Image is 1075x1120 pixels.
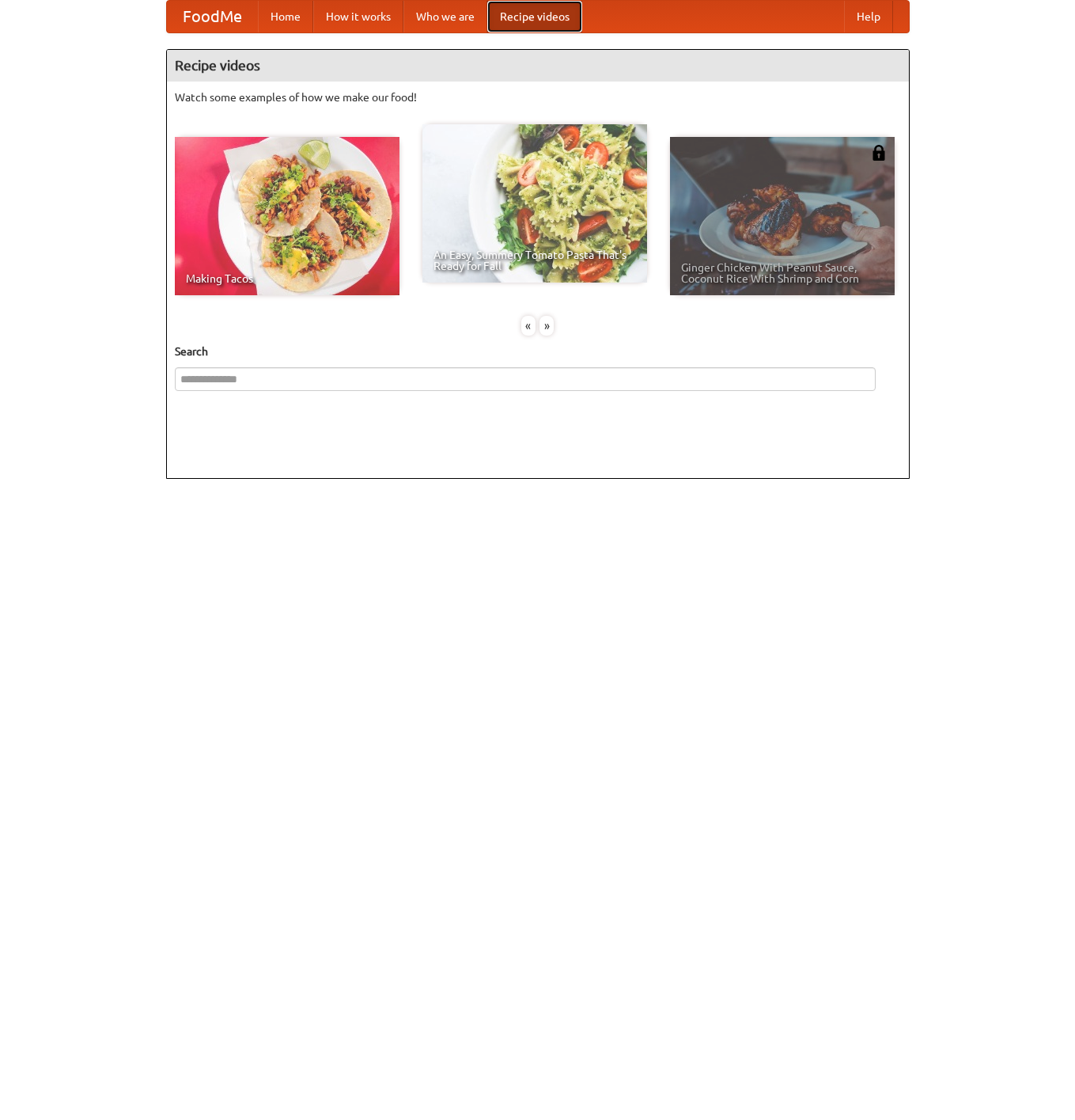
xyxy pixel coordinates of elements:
div: » [539,316,554,336]
span: An Easy, Summery Tomato Pasta That's Ready for Fall [433,249,636,271]
a: Who we are [403,1,487,32]
img: 483408.png [871,145,887,161]
a: Recipe videos [487,1,582,32]
a: Home [258,1,313,32]
a: How it works [313,1,403,32]
span: Making Tacos [186,273,388,284]
a: Help [844,1,893,32]
p: Watch some examples of how we make our food! [175,89,901,105]
h5: Search [175,344,901,359]
div: « [521,316,536,336]
a: FoodMe [167,1,258,32]
a: Making Tacos [175,137,399,295]
a: An Easy, Summery Tomato Pasta That's Ready for Fall [422,124,647,283]
h4: Recipe videos [167,50,909,82]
